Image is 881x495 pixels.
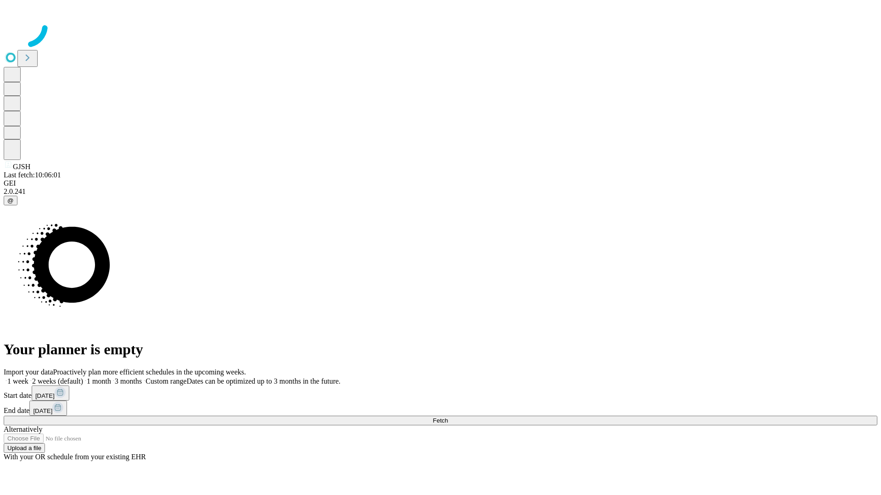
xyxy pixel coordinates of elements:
[87,377,111,385] span: 1 month
[32,377,83,385] span: 2 weeks (default)
[4,368,53,376] span: Import your data
[29,401,67,416] button: [DATE]
[433,417,448,424] span: Fetch
[4,196,17,205] button: @
[115,377,142,385] span: 3 months
[187,377,340,385] span: Dates can be optimized up to 3 months in the future.
[13,163,30,170] span: GJSH
[32,385,69,401] button: [DATE]
[33,407,52,414] span: [DATE]
[145,377,186,385] span: Custom range
[4,171,61,179] span: Last fetch: 10:06:01
[4,425,42,433] span: Alternatively
[4,453,146,461] span: With your OR schedule from your existing EHR
[53,368,246,376] span: Proactively plan more efficient schedules in the upcoming weeks.
[7,197,14,204] span: @
[4,443,45,453] button: Upload a file
[4,401,877,416] div: End date
[35,392,55,399] span: [DATE]
[4,179,877,187] div: GEI
[4,416,877,425] button: Fetch
[4,385,877,401] div: Start date
[4,187,877,196] div: 2.0.241
[7,377,28,385] span: 1 week
[4,341,877,358] h1: Your planner is empty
